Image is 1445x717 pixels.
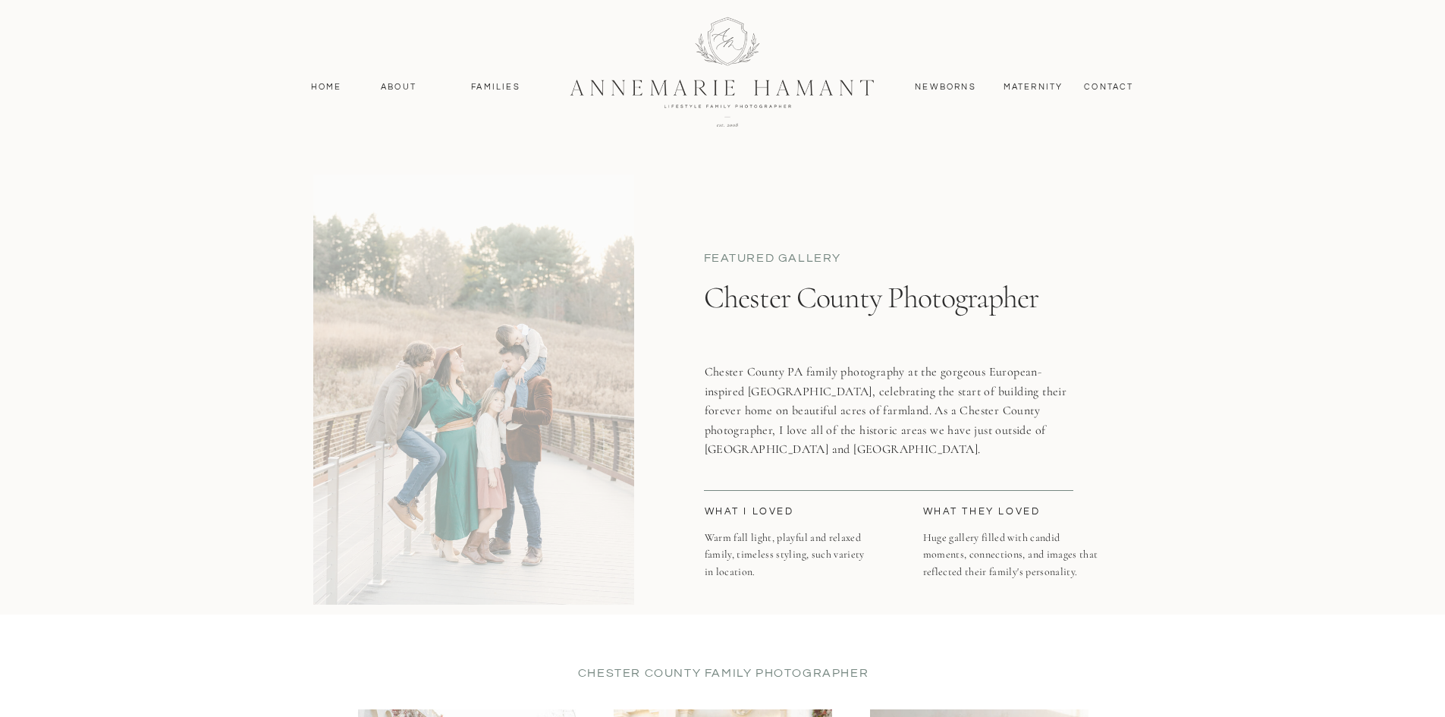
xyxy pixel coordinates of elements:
[1004,80,1062,94] a: MAternity
[923,530,1098,615] p: Huge gallery filled with candid moments, connections, and images that reflected their family's pe...
[923,504,1070,519] p: what they loved
[462,80,530,94] a: Families
[705,363,1079,463] p: Chester County PA family photography at the gorgeous European-inspired [GEOGRAPHIC_DATA], celebra...
[304,80,349,94] a: Home
[704,250,877,267] p: Featured Gallery
[909,80,982,94] a: Newborns
[527,665,920,679] h2: Chester County Family photographer
[1076,80,1142,94] a: contact
[704,279,1078,357] h1: Chester County Photographer
[705,504,851,519] p: What I loved
[705,530,871,602] p: Warm fall light, playful and relaxed family, timeless styling, such variety in location.
[377,80,421,94] a: About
